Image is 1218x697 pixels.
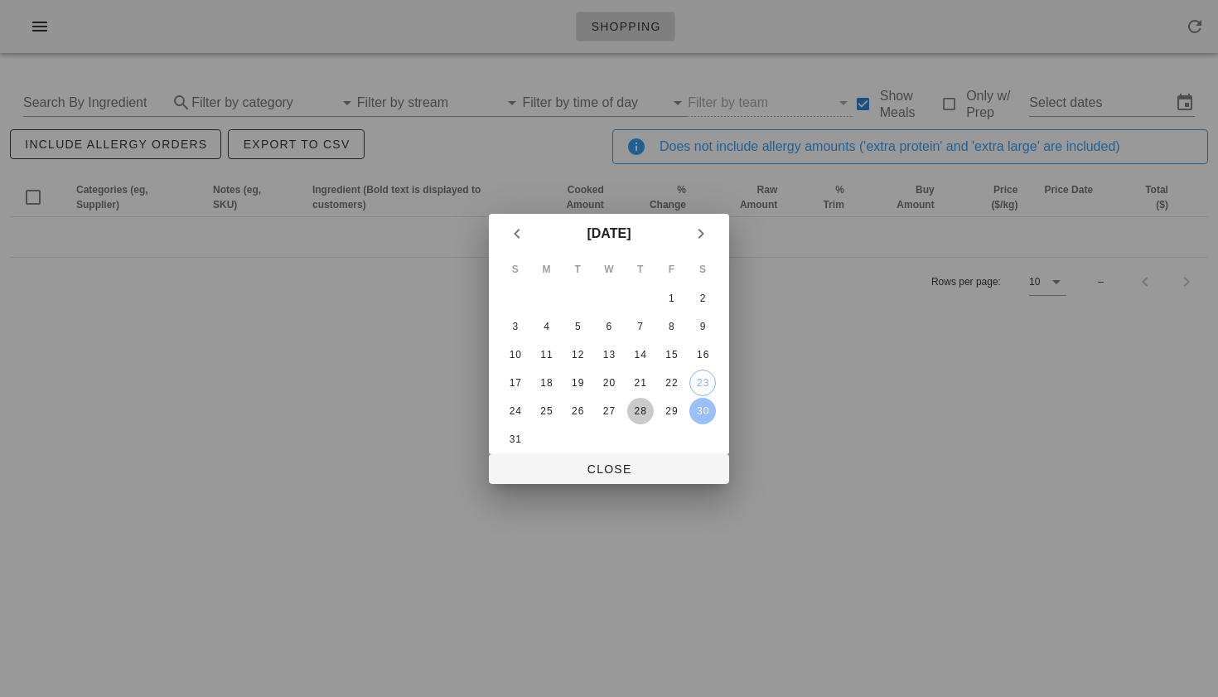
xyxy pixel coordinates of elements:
div: 12 [564,349,591,361]
button: 22 [658,370,684,396]
div: 26 [564,405,591,417]
th: F [657,255,687,283]
button: 14 [627,341,654,368]
div: 29 [658,405,684,417]
th: T [626,255,655,283]
button: 17 [502,370,529,396]
div: 31 [502,433,529,445]
div: 3 [502,321,529,332]
button: 13 [596,341,622,368]
div: 23 [690,377,715,389]
button: 10 [502,341,529,368]
div: 11 [534,349,560,361]
div: 13 [596,349,622,361]
button: 25 [534,398,560,424]
div: 9 [689,321,716,332]
div: 20 [596,377,622,389]
div: 22 [658,377,684,389]
button: 29 [658,398,684,424]
button: 3 [502,313,529,340]
div: 28 [627,405,654,417]
div: 27 [596,405,622,417]
button: 19 [564,370,591,396]
div: 4 [534,321,560,332]
button: 11 [534,341,560,368]
div: 7 [627,321,654,332]
button: 18 [534,370,560,396]
th: S [688,255,718,283]
div: 21 [627,377,654,389]
button: 8 [658,313,684,340]
button: 12 [564,341,591,368]
div: 30 [689,405,716,417]
th: S [500,255,530,283]
th: T [563,255,592,283]
button: 9 [689,313,716,340]
button: Close [489,454,729,484]
button: 1 [658,285,684,312]
button: Previous month [502,219,532,249]
div: 2 [689,293,716,304]
button: 26 [564,398,591,424]
th: W [594,255,624,283]
button: 16 [689,341,716,368]
button: 6 [596,313,622,340]
div: 15 [658,349,684,361]
button: 27 [596,398,622,424]
div: 8 [658,321,684,332]
div: 10 [502,349,529,361]
button: 4 [534,313,560,340]
div: 1 [658,293,684,304]
button: 31 [502,426,529,453]
button: 21 [627,370,654,396]
button: 5 [564,313,591,340]
button: Next month [686,219,716,249]
button: 20 [596,370,622,396]
div: 24 [502,405,529,417]
button: 7 [627,313,654,340]
div: 17 [502,377,529,389]
button: 15 [658,341,684,368]
button: [DATE] [580,217,637,250]
div: 6 [596,321,622,332]
div: 19 [564,377,591,389]
th: M [532,255,562,283]
button: 2 [689,285,716,312]
div: 16 [689,349,716,361]
button: 24 [502,398,529,424]
div: 25 [534,405,560,417]
button: 28 [627,398,654,424]
div: 18 [534,377,560,389]
button: 23 [689,370,716,396]
button: 30 [689,398,716,424]
span: Close [502,462,716,476]
div: 14 [627,349,654,361]
div: 5 [564,321,591,332]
